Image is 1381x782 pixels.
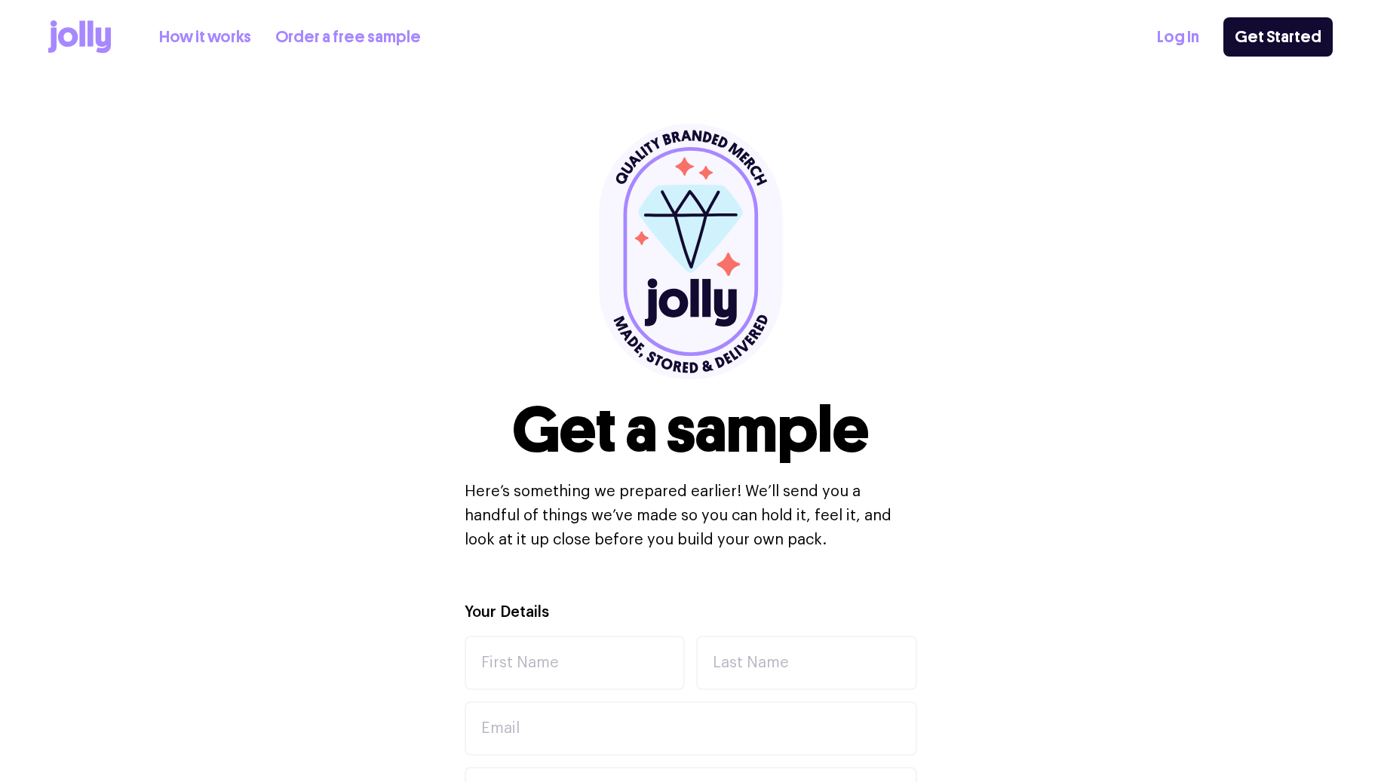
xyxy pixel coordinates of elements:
a: Get Started [1223,17,1333,57]
p: Here’s something we prepared earlier! We’ll send you a handful of things we’ve made so you can ho... [465,480,917,552]
a: How it works [159,25,251,50]
a: Order a free sample [275,25,421,50]
label: Your Details [465,602,549,624]
h1: Get a sample [512,398,869,462]
a: Log In [1157,25,1199,50]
